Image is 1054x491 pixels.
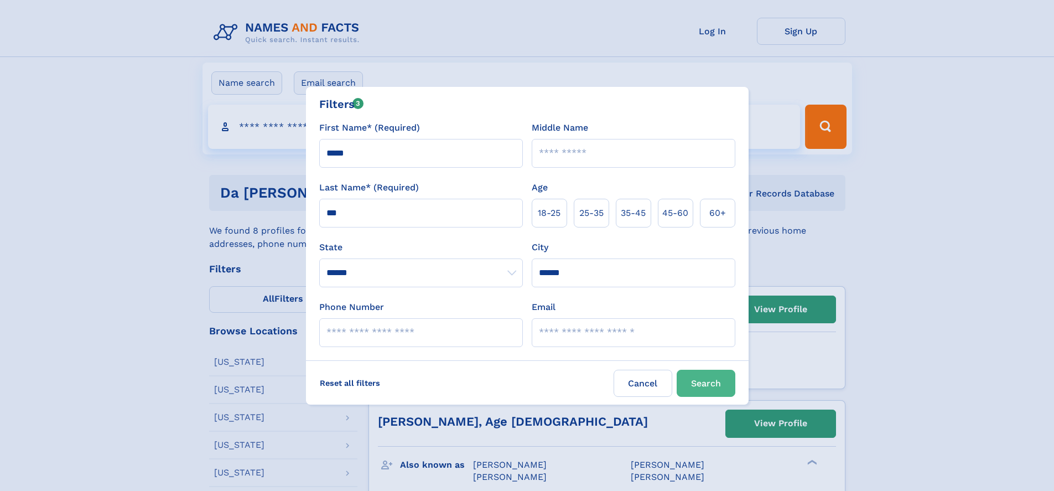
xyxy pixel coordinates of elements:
label: Email [532,301,555,314]
label: Cancel [614,370,672,397]
label: Last Name* (Required) [319,181,419,194]
label: Age [532,181,548,194]
label: Middle Name [532,121,588,135]
span: 25‑35 [579,206,604,220]
span: 45‑60 [662,206,688,220]
div: Filters [319,96,364,112]
span: 60+ [709,206,726,220]
label: State [319,241,523,254]
label: Phone Number [319,301,384,314]
label: Reset all filters [313,370,387,396]
span: 18‑25 [538,206,560,220]
button: Search [677,370,735,397]
span: 35‑45 [621,206,646,220]
label: First Name* (Required) [319,121,420,135]
label: City [532,241,548,254]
